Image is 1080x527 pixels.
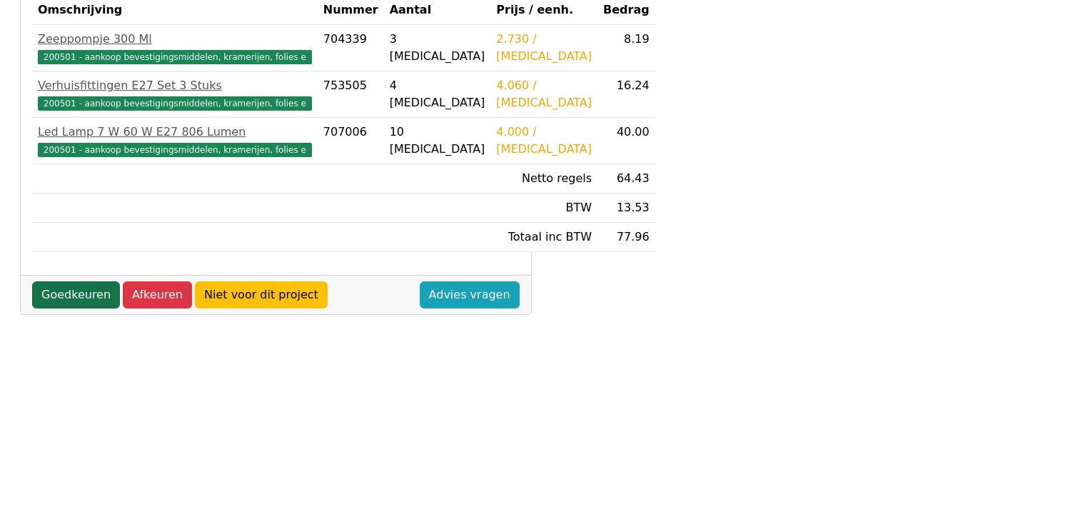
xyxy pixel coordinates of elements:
[195,281,328,308] a: Niet voor dit project
[490,194,597,223] td: BTW
[420,281,520,308] a: Advies vragen
[38,96,312,111] span: 200501 - aankoop bevestigingsmiddelen, kramerijen, folies e
[38,50,312,64] span: 200501 - aankoop bevestigingsmiddelen, kramerijen, folies e
[38,143,312,157] span: 200501 - aankoop bevestigingsmiddelen, kramerijen, folies e
[597,194,655,223] td: 13.53
[38,124,312,141] div: Led Lamp 7 W 60 W E27 806 Lumen
[490,223,597,252] td: Totaal inc BTW
[597,223,655,252] td: 77.96
[496,77,592,111] div: 4.060 / [MEDICAL_DATA]
[32,281,120,308] a: Goedkeuren
[318,71,384,118] td: 753505
[390,77,485,111] div: 4 [MEDICAL_DATA]
[496,124,592,158] div: 4.000 / [MEDICAL_DATA]
[123,281,192,308] a: Afkeuren
[38,124,312,158] a: Led Lamp 7 W 60 W E27 806 Lumen200501 - aankoop bevestigingsmiddelen, kramerijen, folies e
[496,31,592,65] div: 2.730 / [MEDICAL_DATA]
[38,31,312,48] div: Zeeppompje 300 Ml
[597,164,655,194] td: 64.43
[597,25,655,71] td: 8.19
[490,164,597,194] td: Netto regels
[390,124,485,158] div: 10 [MEDICAL_DATA]
[38,77,312,111] a: Verhuisfittingen E27 Set 3 Stuks200501 - aankoop bevestigingsmiddelen, kramerijen, folies e
[597,118,655,164] td: 40.00
[318,118,384,164] td: 707006
[318,25,384,71] td: 704339
[38,31,312,65] a: Zeeppompje 300 Ml200501 - aankoop bevestigingsmiddelen, kramerijen, folies e
[390,31,485,65] div: 3 [MEDICAL_DATA]
[38,77,312,94] div: Verhuisfittingen E27 Set 3 Stuks
[597,71,655,118] td: 16.24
